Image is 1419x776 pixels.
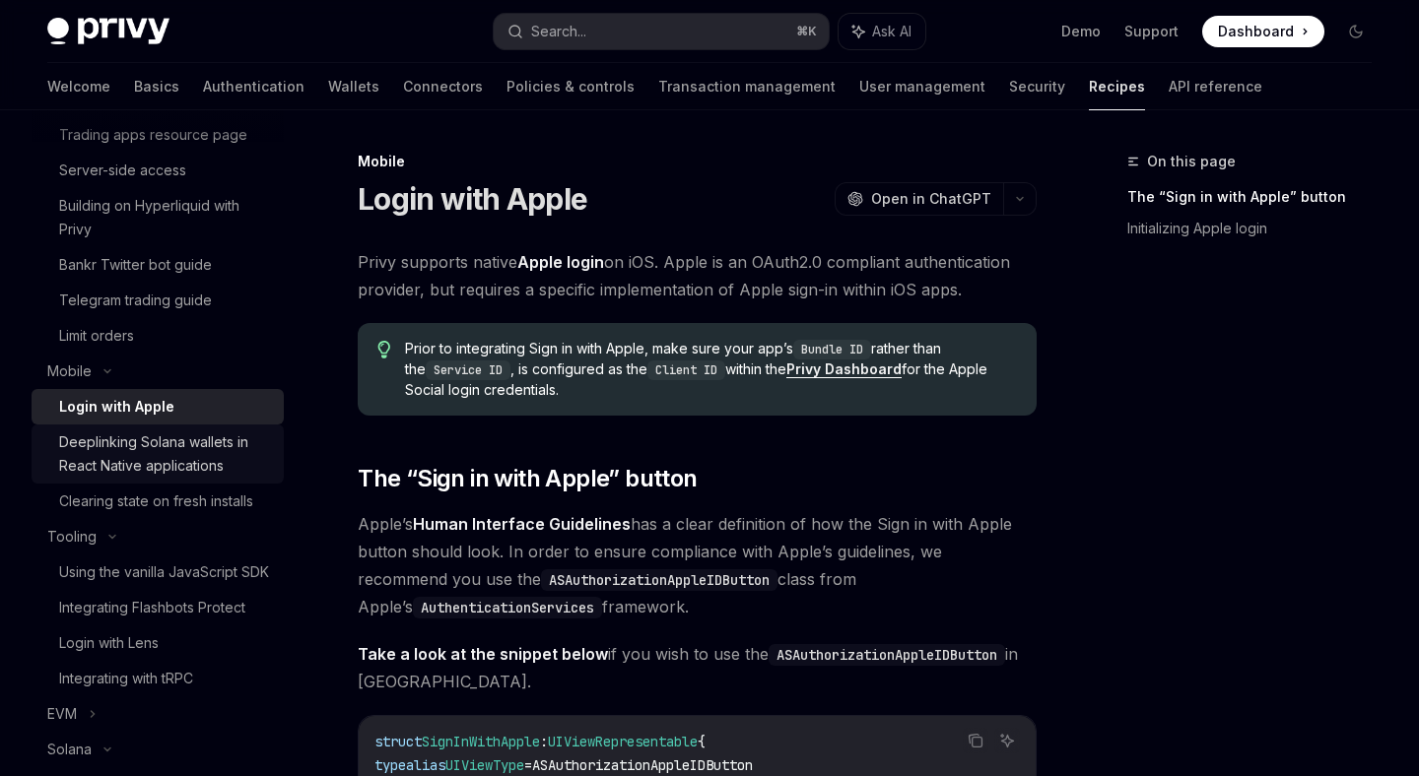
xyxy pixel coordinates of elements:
a: Support [1124,22,1179,41]
code: AuthenticationServices [413,597,602,618]
a: Limit orders [32,318,284,354]
span: Open in ChatGPT [871,189,991,209]
span: Apple’s has a clear definition of how the Sign in with Apple button should look. In order to ensu... [358,510,1037,620]
button: Toggle dark mode [1340,16,1372,47]
a: Wallets [328,63,379,110]
button: Ask AI [994,728,1020,753]
div: Login with Lens [59,631,159,655]
a: Policies & controls [507,63,635,110]
code: ASAuthorizationAppleIDButton [769,644,1005,666]
div: Telegram trading guide [59,289,212,312]
code: ASAuthorizationAppleIDButton [541,569,777,591]
a: Clearing state on fresh installs [32,484,284,519]
a: Connectors [403,63,483,110]
a: Building on Hyperliquid with Privy [32,188,284,247]
a: Recipes [1089,63,1145,110]
div: Search... [531,20,586,43]
div: Using the vanilla JavaScript SDK [59,560,269,584]
a: Transaction management [658,63,836,110]
a: Deeplinking Solana wallets in React Native applications [32,424,284,484]
span: : [540,733,548,750]
span: = [524,756,532,774]
a: Server-side access [32,153,284,188]
div: Mobile [47,359,92,383]
div: Bankr Twitter bot guide [59,253,212,277]
div: Solana [47,738,92,761]
div: EVM [47,702,77,726]
span: SignInWithApple [422,733,540,750]
span: Prior to integrating Sign in with Apple, make sure your app’s rather than the , is configured as ... [405,339,1017,400]
span: UIViewRepresentable [548,733,698,750]
span: ASAuthorizationAppleIDButton [532,756,753,774]
div: Clearing state on fresh installs [59,489,253,513]
a: Integrating Flashbots Protect [32,590,284,625]
a: API reference [1169,63,1262,110]
button: Open in ChatGPT [835,182,1003,216]
div: Login with Apple [59,395,174,419]
div: Integrating with tRPC [59,667,193,690]
a: Dashboard [1202,16,1324,47]
button: Search...⌘K [494,14,828,49]
a: Initializing Apple login [1127,213,1387,244]
a: Privy Dashboard [786,360,902,378]
div: Deeplinking Solana wallets in React Native applications [59,430,272,478]
a: Telegram trading guide [32,283,284,318]
span: if you wish to use the in [GEOGRAPHIC_DATA]. [358,640,1037,695]
a: Basics [134,63,179,110]
div: Building on Hyperliquid with Privy [59,194,272,241]
a: Login with Lens [32,625,284,661]
code: Client ID [647,360,725,380]
span: The “Sign in with Apple” button [358,463,697,494]
a: Demo [1061,22,1101,41]
div: Server-side access [59,159,186,182]
button: Ask AI [839,14,925,49]
a: Bankr Twitter bot guide [32,247,284,283]
span: ⌘ K [796,24,817,39]
a: Apple login [517,252,604,273]
span: UIViewType [445,756,524,774]
span: typealias [374,756,445,774]
a: Using the vanilla JavaScript SDK [32,554,284,590]
a: The “Sign in with Apple” button [1127,181,1387,213]
span: Dashboard [1218,22,1294,41]
a: Authentication [203,63,304,110]
div: Integrating Flashbots Protect [59,596,245,619]
span: { [698,733,706,750]
span: struct [374,733,422,750]
a: Login with Apple [32,389,284,424]
code: Bundle ID [793,340,871,359]
div: Tooling [47,525,97,549]
img: dark logo [47,18,169,45]
span: Ask AI [872,22,912,41]
div: Mobile [358,152,1037,171]
strong: Take a look at the snippet below [358,644,608,664]
button: Copy the contents from the code block [963,728,988,753]
a: Integrating with tRPC [32,661,284,696]
svg: Tip [377,341,391,358]
div: Limit orders [59,324,134,348]
a: Welcome [47,63,110,110]
span: Privy supports native on iOS. Apple is an OAuth2.0 compliant authentication provider, but require... [358,248,1037,303]
a: User management [859,63,985,110]
a: Security [1009,63,1065,110]
h1: Login with Apple [358,181,587,217]
code: Service ID [426,360,510,380]
a: Human Interface Guidelines [413,514,631,535]
span: On this page [1147,150,1236,173]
